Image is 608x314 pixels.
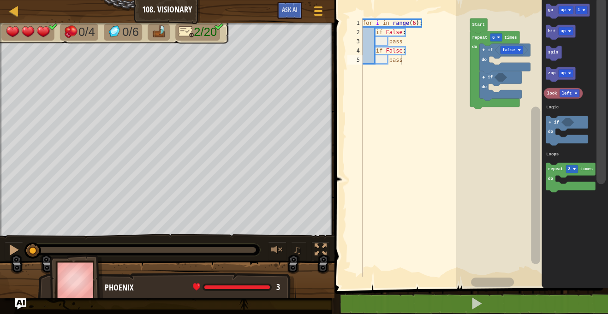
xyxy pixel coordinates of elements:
[60,24,98,41] li: Defeat the enemies.
[492,35,495,40] text: 6
[5,242,23,261] button: Ctrl + P: Pause
[548,50,558,55] text: spin
[194,25,217,39] span: 2/20
[78,25,95,39] span: 0/4
[548,71,556,76] text: zap
[347,28,363,37] div: 2
[548,166,563,172] text: repeat
[548,129,553,134] text: do
[561,91,572,96] text: left
[502,47,515,53] text: false
[504,35,517,40] text: times
[560,7,566,12] text: up
[105,282,287,294] div: Phoenix
[148,24,170,41] li: Go to the raft.
[554,120,559,125] text: if
[15,298,26,309] button: Ask AI
[548,29,555,34] text: hit
[482,84,487,89] text: do
[1,24,54,41] li: Your hero must survive.
[277,2,302,19] button: Ask AI
[472,44,477,49] text: do
[472,35,487,40] text: repeat
[568,166,571,172] text: 3
[347,18,363,28] div: 1
[547,91,557,96] text: look
[276,281,280,293] span: 3
[347,46,363,55] div: 4
[560,71,566,76] text: up
[548,7,553,12] text: go
[560,29,566,34] text: up
[104,24,142,41] li: Collect the gems.
[546,152,559,157] text: Loops
[50,255,103,306] img: thang_avatar_frame.png
[293,243,302,257] span: ♫
[488,75,493,80] text: if
[580,166,592,172] text: times
[347,37,363,46] div: 3
[311,242,330,261] button: Toggle fullscreen
[488,47,493,53] text: if
[291,242,307,261] button: ♫
[347,55,363,65] div: 5
[282,5,298,14] span: Ask AI
[122,25,139,39] span: 0/6
[193,283,280,291] div: health: 3 / 3
[548,176,553,181] text: do
[175,24,221,41] li: Only 18 lines of code
[546,105,559,110] text: Logic
[578,7,580,12] text: 1
[482,57,487,62] text: do
[307,2,330,24] button: Show game menu
[268,242,286,261] button: Adjust volume
[472,22,484,27] text: Start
